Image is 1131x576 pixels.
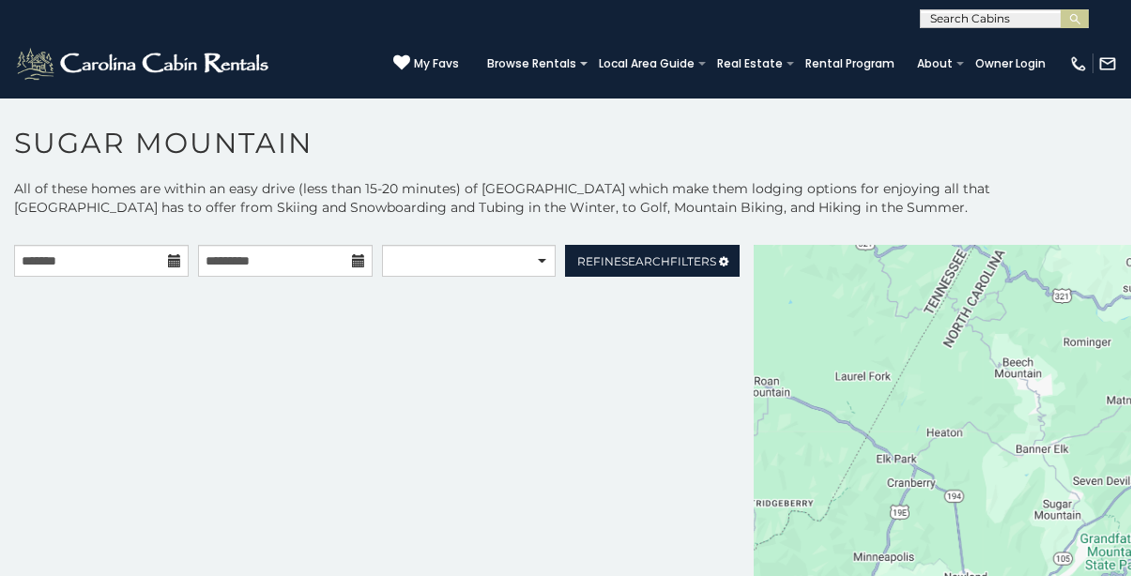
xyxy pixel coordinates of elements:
a: Owner Login [966,51,1055,77]
a: Browse Rentals [478,51,586,77]
img: White-1-2.png [14,45,274,83]
span: My Favs [414,55,459,72]
img: mail-regular-white.png [1098,54,1117,73]
a: Rental Program [796,51,904,77]
a: Local Area Guide [589,51,704,77]
span: Search [621,254,670,268]
span: Refine Filters [577,254,716,268]
a: RefineSearchFilters [565,245,740,277]
a: Real Estate [708,51,792,77]
a: My Favs [393,54,459,73]
img: phone-regular-white.png [1069,54,1088,73]
a: About [908,51,962,77]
